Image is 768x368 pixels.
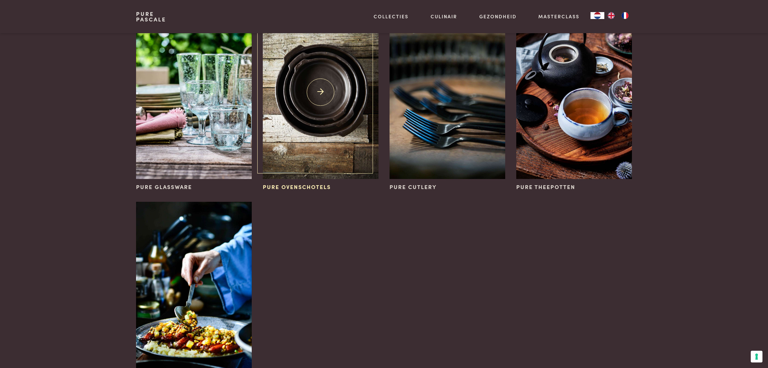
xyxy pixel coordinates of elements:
a: Pure ovenschotels Pure ovenschotels [263,5,378,191]
aside: Language selected: Nederlands [591,12,632,19]
a: Masterclass [538,13,579,20]
a: EN [604,12,618,19]
a: Gezondheid [479,13,517,20]
a: Pure Cutlery Pure Cutlery [390,5,505,191]
a: Culinair [431,13,457,20]
ul: Language list [604,12,632,19]
span: Pure theepotten [516,183,575,191]
a: FR [618,12,632,19]
span: Pure Glassware [136,183,192,191]
a: Pure theepotten Pure theepotten [516,5,632,191]
img: Pure Glassware [136,5,252,179]
span: Pure ovenschotels [263,183,331,191]
img: Pure theepotten [516,5,632,179]
img: Pure Cutlery [390,5,505,179]
a: Collecties [374,13,409,20]
a: NL [591,12,604,19]
a: PurePascale [136,11,166,22]
span: Pure Cutlery [390,183,437,191]
a: Pure Glassware Pure Glassware [136,5,252,191]
img: Pure ovenschotels [263,5,378,179]
button: Uw voorkeuren voor toestemming voor trackingtechnologieën [751,351,762,362]
div: Language [591,12,604,19]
